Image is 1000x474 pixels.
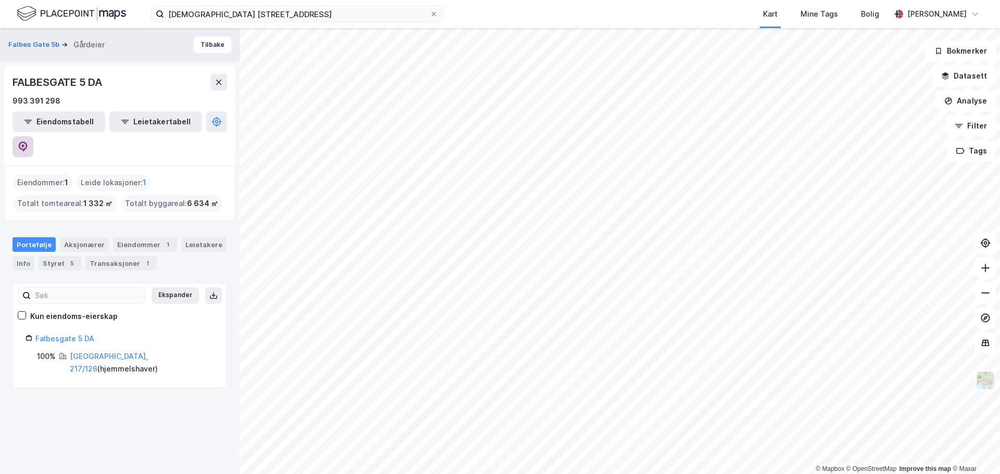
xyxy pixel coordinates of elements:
[109,111,202,132] button: Leietakertabell
[8,40,61,50] button: Falbes Gate 5b
[73,39,105,51] div: Gårdeier
[935,91,996,111] button: Analyse
[152,287,199,304] button: Ekspander
[35,334,94,343] a: Falbesgate 5 DA
[70,352,148,373] a: [GEOGRAPHIC_DATA], 217/126
[846,465,897,472] a: OpenStreetMap
[947,140,996,161] button: Tags
[85,256,157,271] div: Transaksjoner
[70,350,214,375] div: ( hjemmelshaver )
[948,424,1000,474] iframe: Chat Widget
[932,66,996,86] button: Datasett
[861,8,879,20] div: Bolig
[194,36,231,53] button: Tilbake
[181,237,227,252] div: Leietakere
[13,195,117,212] div: Totalt tomteareal :
[12,111,105,132] button: Eiendomstabell
[816,465,844,472] a: Mapbox
[65,176,68,189] span: 1
[12,95,60,107] div: 993 391 298
[113,237,177,252] div: Eiendommer
[13,174,72,191] div: Eiendommer :
[30,310,118,323] div: Kun eiendoms-eierskap
[60,237,109,252] div: Aksjonærer
[31,288,145,303] input: Søk
[976,370,995,390] img: Z
[142,258,153,268] div: 1
[12,256,34,271] div: Info
[67,258,77,268] div: 5
[899,465,951,472] a: Improve this map
[946,116,996,136] button: Filter
[77,174,151,191] div: Leide lokasjoner :
[187,197,218,210] span: 6 634 ㎡
[926,41,996,61] button: Bokmerker
[801,8,838,20] div: Mine Tags
[763,8,778,20] div: Kart
[164,6,430,22] input: Søk på adresse, matrikkel, gårdeiere, leietakere eller personer
[37,350,56,363] div: 100%
[907,8,967,20] div: [PERSON_NAME]
[83,197,113,210] span: 1 332 ㎡
[12,74,104,91] div: FALBESGATE 5 DA
[143,176,146,189] span: 1
[12,237,56,252] div: Portefølje
[121,195,222,212] div: Totalt byggareal :
[39,256,81,271] div: Styret
[162,239,173,250] div: 1
[17,5,126,23] img: logo.f888ab2527a4732fd821a326f86c7f29.svg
